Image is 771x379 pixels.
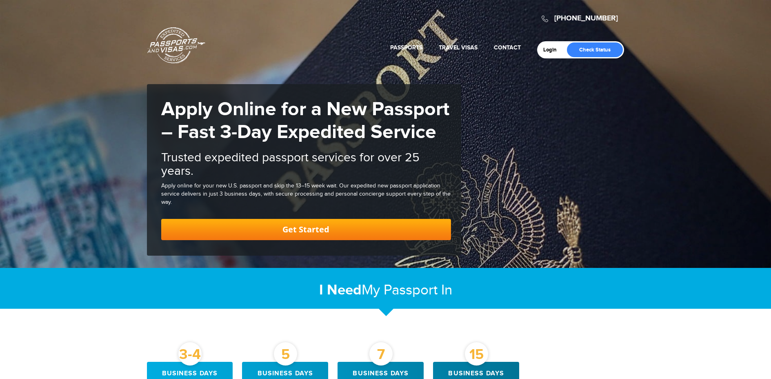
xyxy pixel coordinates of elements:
[147,281,624,299] h2: My
[384,282,452,299] span: Passport In
[439,44,478,51] a: Travel Visas
[543,47,562,53] a: Login
[161,182,451,207] div: Apply online for your new U.S. passport and skip the 13–15 week wait. Our expedited new passport ...
[161,98,449,144] strong: Apply Online for a New Passport – Fast 3-Day Expedited Service
[465,342,488,366] div: 15
[369,342,393,366] div: 7
[161,219,451,240] a: Get Started
[147,27,205,64] a: Passports & [DOMAIN_NAME]
[178,342,202,366] div: 3-4
[161,151,451,178] h2: Trusted expedited passport services for over 25 years.
[274,342,297,366] div: 5
[319,281,362,299] strong: I Need
[494,44,521,51] a: Contact
[390,44,422,51] a: Passports
[554,14,618,23] a: [PHONE_NUMBER]
[567,42,623,57] a: Check Status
